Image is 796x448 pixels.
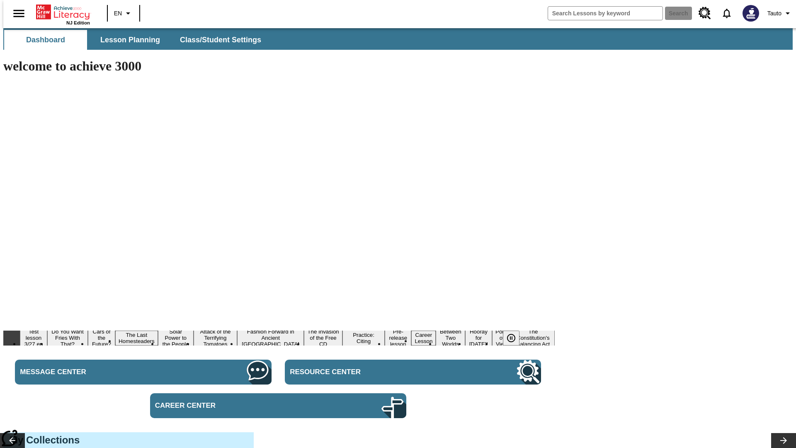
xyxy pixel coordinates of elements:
button: Slide 9 Mixed Practice: Citing Evidence [342,324,385,352]
button: Slide 11 Career Lesson [411,331,436,346]
button: Slide 2 Do You Want Fries With That? [47,327,88,348]
div: SubNavbar [3,30,269,50]
button: Slide 7 Fashion Forward in Ancient Rome [237,327,304,348]
div: Home [36,3,90,25]
a: Career Center [150,393,406,418]
button: Select a new avatar [738,2,764,24]
span: NJ Edition [66,20,90,25]
h3: My Collections [10,434,248,446]
div: SubNavbar [3,28,793,50]
button: Slide 12 Between Two Worlds [436,327,465,348]
button: Slide 1 Test lesson 3/27 en [20,327,47,348]
button: Language: EN, Select a language [110,6,137,21]
div: Pause [503,331,528,346]
button: Profile/Settings [764,6,796,21]
a: Resource Center, Will open in new tab [285,360,541,385]
button: Slide 14 Point of View [492,327,512,348]
a: Home [36,4,90,20]
input: search field [548,7,663,20]
span: EN [114,9,122,18]
button: Dashboard [4,30,87,50]
button: Slide 6 Attack of the Terrifying Tomatoes [194,327,237,348]
span: Class/Student Settings [180,35,261,45]
span: Lesson Planning [100,35,160,45]
button: Slide 13 Hooray for Constitution Day! [465,327,492,348]
button: Lesson carousel, Next [771,433,796,448]
button: Slide 5 Solar Power to the People [158,327,194,348]
span: Message Center [20,368,176,376]
span: Dashboard [26,35,65,45]
button: Class/Student Settings [173,30,268,50]
h1: welcome to achieve 3000 [3,58,555,74]
button: Slide 10 Pre-release lesson [385,327,411,348]
a: Message Center [15,360,271,385]
img: Avatar [743,5,759,22]
button: Pause [503,331,519,346]
button: Slide 4 The Last Homesteaders [115,331,158,346]
button: Slide 3 Cars of the Future? [88,327,115,348]
a: Resource Center, Will open in new tab [694,2,716,24]
button: Open side menu [7,1,31,26]
a: Notifications [716,2,738,24]
button: Slide 8 The Invasion of the Free CD [304,327,342,348]
button: Lesson Planning [89,30,172,50]
span: Career Center [155,402,311,410]
span: Tauto [767,9,781,18]
span: Resource Center [290,368,446,376]
button: Slide 15 The Constitution's Balancing Act [512,327,555,348]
